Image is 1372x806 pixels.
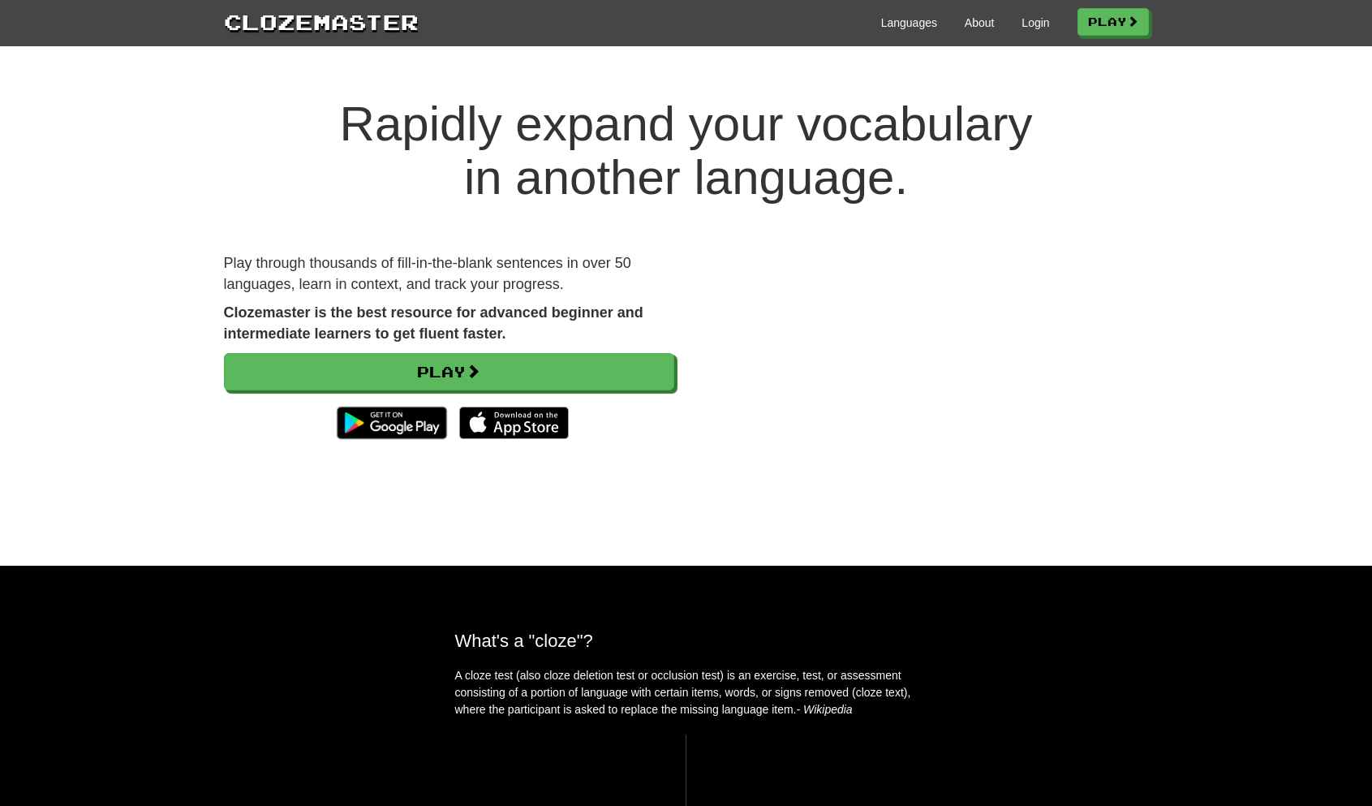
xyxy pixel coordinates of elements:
[1077,8,1149,36] a: Play
[881,15,937,31] a: Languages
[224,253,674,295] p: Play through thousands of fill-in-the-blank sentences in over 50 languages, learn in context, and...
[797,703,853,716] em: - Wikipedia
[329,399,454,447] img: Get it on Google Play
[455,667,918,718] p: A cloze test (also cloze deletion test or occlusion test) is an exercise, test, or assessment con...
[224,304,643,342] strong: Clozemaster is the best resource for advanced beginner and intermediate learners to get fluent fa...
[1021,15,1049,31] a: Login
[459,407,569,439] img: Download_on_the_App_Store_Badge_US-UK_135x40-25178aeef6eb6b83b96f5f2d004eda3bffbb37122de64afbaef7...
[224,6,419,37] a: Clozemaster
[224,353,674,390] a: Play
[455,631,918,651] h2: What's a "cloze"?
[965,15,995,31] a: About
